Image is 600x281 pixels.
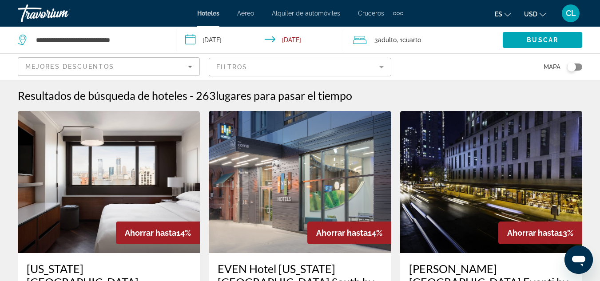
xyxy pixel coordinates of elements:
[190,89,194,102] span: -
[18,89,187,102] h1: Resultados de búsqueda de hoteles
[272,10,340,17] a: Alquiler de automóviles
[495,8,511,20] button: Change language
[176,27,344,53] button: Check-in date: Nov 26, 2025 Check-out date: Dec 1, 2025
[507,228,559,237] span: Ahorrar hasta
[237,10,254,17] a: Aéreo
[560,63,582,71] button: Toggle map
[393,6,403,20] button: Extra navigation items
[378,36,397,44] span: Adulto
[18,2,107,25] a: Travorium
[25,61,192,72] mat-select: Sort by
[358,10,384,17] a: Cruceros
[544,61,560,73] span: Mapa
[18,111,200,253] img: Hotel image
[125,228,176,237] span: Ahorrar hasta
[116,222,200,244] div: 14%
[316,228,368,237] span: Ahorrar hasta
[196,89,352,102] h2: 263
[524,11,537,18] span: USD
[307,222,391,244] div: 14%
[527,36,558,44] span: Buscar
[564,245,593,274] iframe: Botón para iniciar la ventana de mensajería
[559,4,582,23] button: User Menu
[402,36,421,44] span: Cuarto
[374,34,397,46] span: 3
[566,9,576,18] span: CL
[216,89,352,102] span: lugares para pasar el tiempo
[197,10,219,17] a: Hoteles
[524,8,546,20] button: Change currency
[344,27,503,53] button: Travelers: 3 adults, 0 children
[498,222,582,244] div: 13%
[25,63,114,70] span: Mejores descuentos
[209,111,391,253] img: Hotel image
[495,11,502,18] span: es
[400,111,582,253] img: Hotel image
[503,32,582,48] button: Buscar
[397,34,421,46] span: , 1
[209,57,391,77] button: Filter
